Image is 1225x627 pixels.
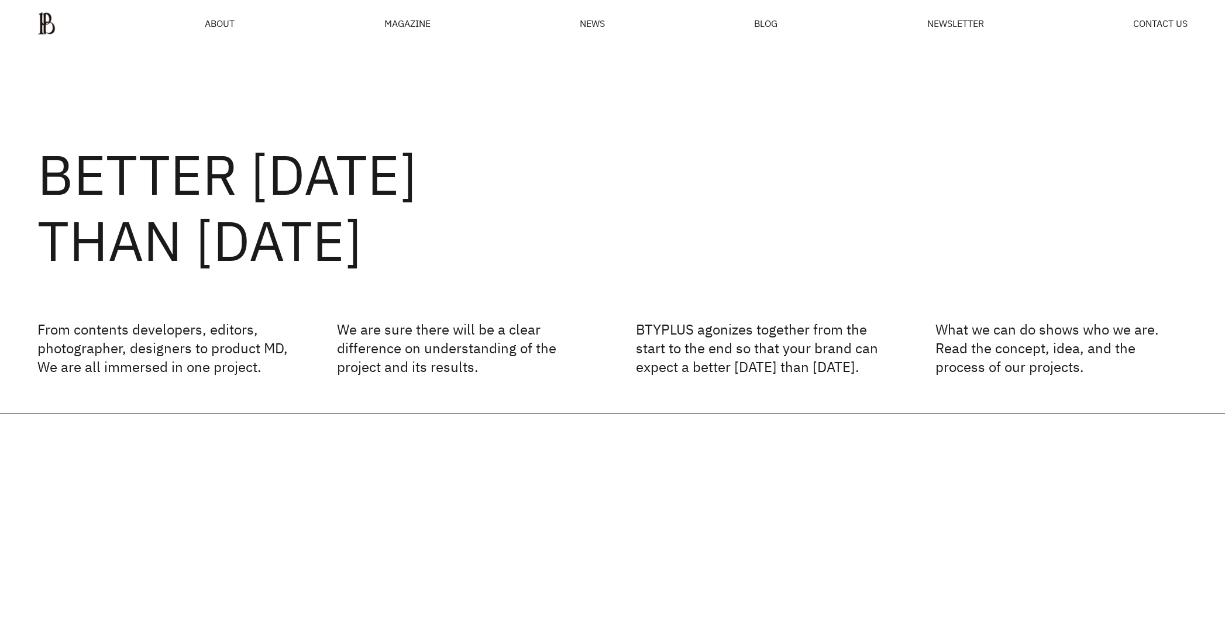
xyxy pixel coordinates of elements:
p: From contents developers, editors, photographer, designers to product MD, We are all immersed in ... [37,320,290,376]
p: We are sure there will be a clear difference on understanding of the project and its results. [337,320,590,376]
h2: BETTER [DATE] THAN [DATE] [37,141,1188,273]
a: NEWSLETTER [927,19,984,28]
a: CONTACT US [1133,19,1188,28]
div: MAGAZINE [384,19,431,28]
a: ABOUT [205,19,235,28]
a: NEWS [580,19,605,28]
img: ba379d5522eb3.png [37,12,56,35]
a: BLOG [754,19,777,28]
p: What we can do shows who we are. Read the concept, idea, and the process of our projects. [935,320,1188,376]
p: BTYPLUS agonizes together from the start to the end so that your brand can expect a better [DATE]... [636,320,889,376]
